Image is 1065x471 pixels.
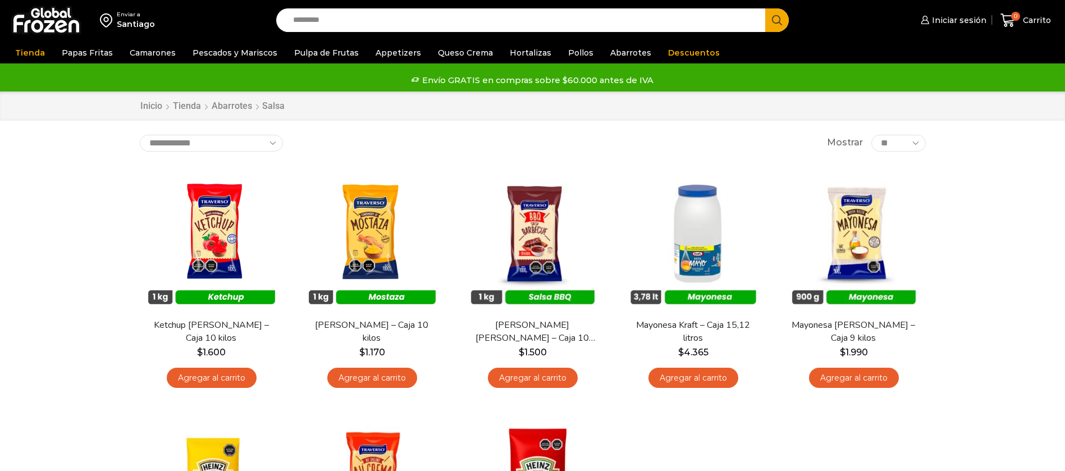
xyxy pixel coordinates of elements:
a: Agregar al carrito: “Mayonesa Traverso - Caja 9 kilos” [809,368,899,388]
a: Abarrotes [605,42,657,63]
a: [PERSON_NAME] – Caja 10 kilos [307,319,436,345]
a: Ketchup [PERSON_NAME] – Caja 10 kilos [147,319,276,345]
bdi: 1.600 [197,347,226,358]
a: Camarones [124,42,181,63]
span: $ [197,347,203,358]
a: Iniciar sesión [918,9,986,31]
span: Carrito [1020,15,1051,26]
a: Appetizers [370,42,427,63]
span: 0 [1011,12,1020,21]
a: Tienda [172,100,202,113]
span: $ [359,347,365,358]
a: Mayonesa [PERSON_NAME] – Caja 9 kilos [789,319,918,345]
a: Inicio [140,100,163,113]
span: $ [678,347,684,358]
a: Pollos [563,42,599,63]
span: $ [519,347,524,358]
h1: Salsa [262,100,285,111]
img: address-field-icon.svg [100,11,117,30]
a: [PERSON_NAME] [PERSON_NAME] – Caja 10 kilos [468,319,597,345]
a: Agregar al carrito: “Mostaza Traverso - Caja 10 kilos” [327,368,417,388]
div: Santiago [117,19,155,30]
span: $ [840,347,845,358]
a: Queso Crema [432,42,499,63]
nav: Breadcrumb [140,100,285,113]
a: 0 Carrito [998,7,1054,34]
a: Mayonesa Kraft – Caja 15,12 litros [628,319,757,345]
a: Tienda [10,42,51,63]
a: Papas Fritas [56,42,118,63]
a: Pescados y Mariscos [187,42,283,63]
a: Hortalizas [504,42,557,63]
div: Enviar a [117,11,155,19]
a: Agregar al carrito: “Mayonesa Kraft - Caja 15,12 litros” [648,368,738,388]
a: Abarrotes [211,100,253,113]
a: Agregar al carrito: “Ketchup Traverso - Caja 10 kilos” [167,368,257,388]
span: Iniciar sesión [929,15,986,26]
a: Pulpa de Frutas [289,42,364,63]
span: Mostrar [827,136,863,149]
button: Search button [765,8,789,32]
bdi: 1.500 [519,347,547,358]
select: Pedido de la tienda [140,135,283,152]
bdi: 1.990 [840,347,868,358]
a: Agregar al carrito: “Salsa Barbacue Traverso - Caja 10 kilos” [488,368,578,388]
a: Descuentos [662,42,725,63]
bdi: 4.365 [678,347,709,358]
bdi: 1.170 [359,347,385,358]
